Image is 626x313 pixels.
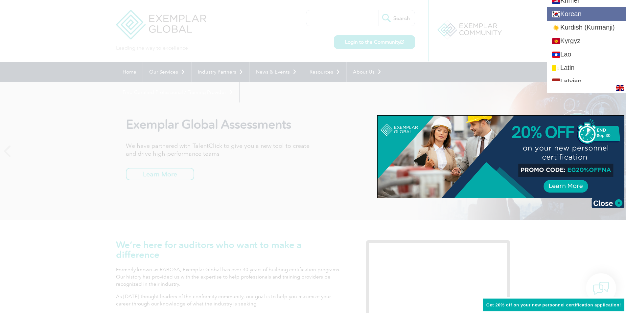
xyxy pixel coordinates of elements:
[547,48,626,61] a: Lao
[591,198,624,208] img: Close
[547,7,626,21] a: Korean
[552,25,560,31] img: ku
[552,78,560,85] img: lv
[486,302,621,307] span: Get 20% off on your new personnel certification application!
[547,34,626,48] a: Kyrgyz
[616,85,624,91] img: en
[552,65,560,71] img: la
[547,75,626,88] a: Latvian
[547,21,626,34] a: Kurdish (Kurmanji)
[552,11,560,17] img: ko
[552,38,560,44] img: ky
[552,52,560,58] img: lo
[547,61,626,75] a: Latin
